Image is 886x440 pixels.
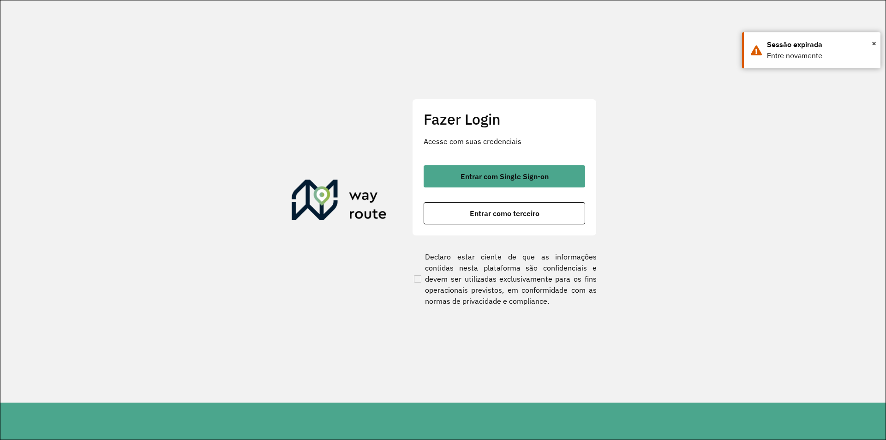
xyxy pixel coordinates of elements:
[292,180,387,224] img: Roteirizador AmbevTech
[461,173,549,180] span: Entrar com Single Sign-on
[872,36,876,50] button: Close
[767,39,874,50] div: Sessão expirada
[767,50,874,61] div: Entre novamente
[470,210,539,217] span: Entrar como terceiro
[424,110,585,128] h2: Fazer Login
[424,165,585,187] button: button
[424,202,585,224] button: button
[412,251,597,307] label: Declaro estar ciente de que as informações contidas nesta plataforma são confidenciais e devem se...
[872,36,876,50] span: ×
[424,136,585,147] p: Acesse com suas credenciais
